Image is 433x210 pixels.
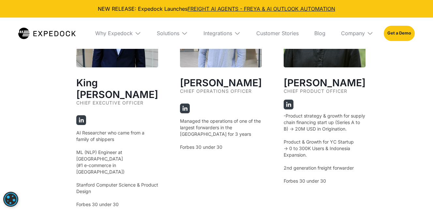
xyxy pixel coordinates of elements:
h3: [PERSON_NAME] [284,77,366,89]
div: Solutions [152,18,193,49]
p: Managed the operations of one of the largest forwarders in the [GEOGRAPHIC_DATA] for 3 years Forb... [180,118,262,150]
a: Get a Demo [384,26,415,41]
div: Company [341,30,365,36]
p: -Product strategy & growth for supply chain financing start up (Series A to B) -> 20M USD in Orig... [284,113,366,184]
a: Customer Stories [251,18,304,49]
div: Chief Executive Officer [76,100,158,111]
div: Chief Operations Officer [180,89,262,100]
h2: King [PERSON_NAME] [76,77,158,100]
div: Company [336,18,379,49]
div: Why Expedock [95,30,133,36]
div: Why Expedock [90,18,146,49]
div: Solutions [157,30,179,36]
iframe: Chat Widget [321,140,433,210]
a: FREIGHT AI AGENTS - FREYA & AI OUTLOOK AUTOMATION [187,6,335,12]
a: Blog [309,18,331,49]
div: Integrations [198,18,246,49]
h3: [PERSON_NAME] [180,77,262,89]
div: NEW RELEASE: Expedock Launches [5,5,428,12]
div: Chief Product Officer [284,89,366,100]
p: AI Researcher who came from a family of shippers ‍ ML (NLP) Engineer at [GEOGRAPHIC_DATA] (#1 e-c... [76,130,158,208]
div: Integrations [203,30,232,36]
